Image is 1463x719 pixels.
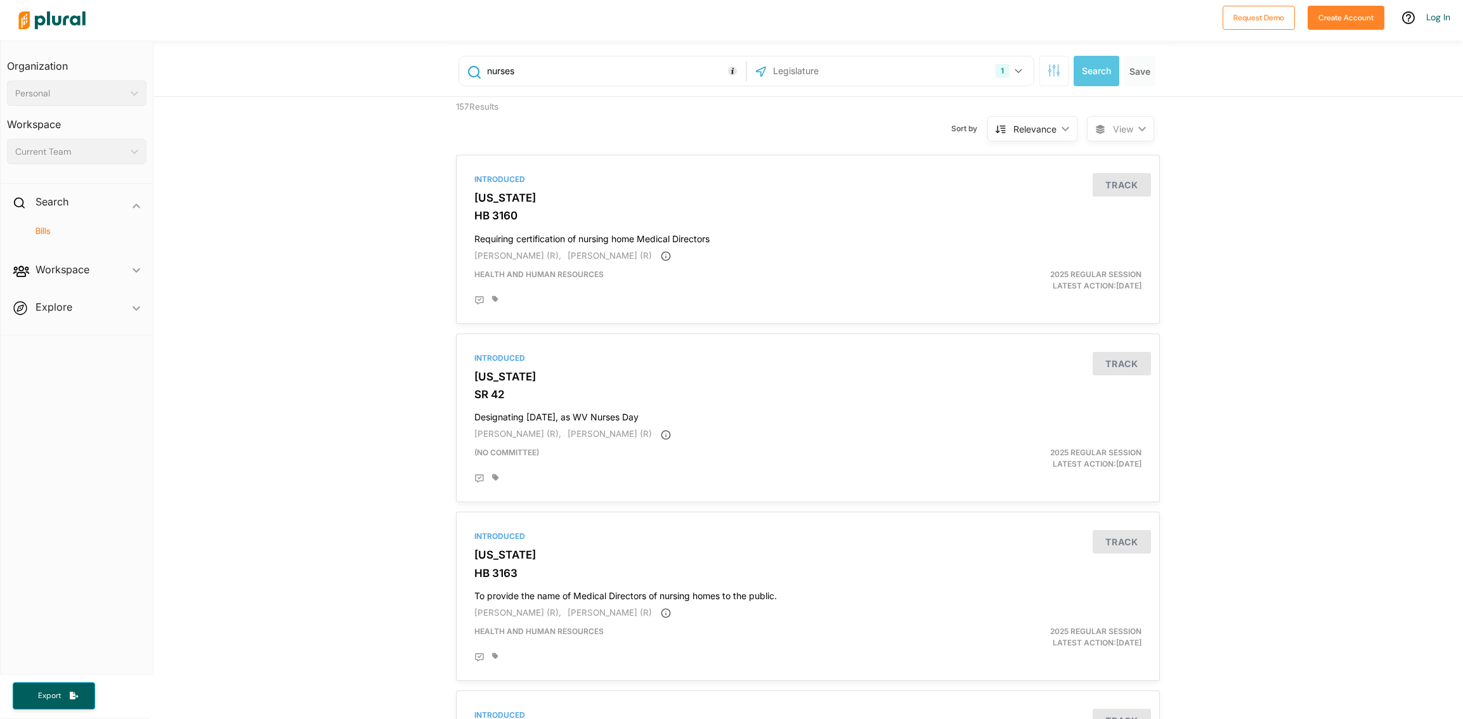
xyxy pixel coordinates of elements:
span: 2025 Regular Session [1050,269,1141,279]
div: Introduced [474,531,1141,542]
a: Bills [20,225,140,237]
button: Track [1093,352,1151,375]
h3: HB 3160 [474,209,1141,222]
div: Introduced [474,174,1141,185]
span: [PERSON_NAME] (R), [474,607,561,618]
h4: To provide the name of Medical Directors of nursing homes to the public. [474,585,1141,602]
div: 1 [996,64,1009,78]
h2: Search [36,195,68,209]
div: 157 Results [446,97,627,145]
div: Add tags [492,474,498,481]
h4: Designating [DATE], as WV Nurses Day [474,406,1141,423]
button: Search [1074,56,1119,86]
a: Request Demo [1223,10,1295,23]
div: Latest Action: [DATE] [923,626,1152,649]
span: 2025 Regular Session [1050,626,1141,636]
h4: Requiring certification of nursing home Medical Directors [474,228,1141,245]
div: Add tags [492,652,498,660]
div: Latest Action: [DATE] [923,447,1152,470]
span: View [1113,122,1133,136]
h3: [US_STATE] [474,548,1141,561]
span: Export [29,690,70,701]
h3: Organization [7,48,146,75]
div: Current Team [15,145,126,159]
h3: [US_STATE] [474,191,1141,204]
div: Add Position Statement [474,652,484,663]
span: Sort by [951,123,987,134]
span: [PERSON_NAME] (R) [568,607,652,618]
div: (no committee) [465,447,922,470]
span: Health and Human Resources [474,269,604,279]
span: Search Filters [1048,64,1060,75]
input: Enter keywords, bill # or legislator name [486,59,743,83]
span: Health and Human Resources [474,626,604,636]
div: Latest Action: [DATE] [923,269,1152,292]
div: Relevance [1013,122,1057,136]
a: Log In [1426,11,1450,23]
span: [PERSON_NAME] (R) [568,429,652,439]
div: Add Position Statement [474,474,484,484]
h3: SR 42 [474,388,1141,401]
div: Introduced [474,353,1141,364]
span: [PERSON_NAME] (R) [568,250,652,261]
div: Personal [15,87,126,100]
h3: [US_STATE] [474,370,1141,383]
span: [PERSON_NAME] (R), [474,250,561,261]
span: 2025 Regular Session [1050,448,1141,457]
button: Save [1124,56,1155,86]
h3: Workspace [7,106,146,134]
button: Create Account [1308,6,1384,30]
button: Request Demo [1223,6,1295,30]
input: Legislature [772,59,907,83]
a: Create Account [1308,10,1384,23]
button: 1 [991,59,1031,83]
div: Tooltip anchor [727,65,738,77]
button: Track [1093,530,1151,554]
h3: HB 3163 [474,567,1141,580]
button: Export [13,682,95,709]
button: Track [1093,173,1151,197]
div: Add Position Statement [474,295,484,306]
span: [PERSON_NAME] (R), [474,429,561,439]
div: Add tags [492,295,498,303]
